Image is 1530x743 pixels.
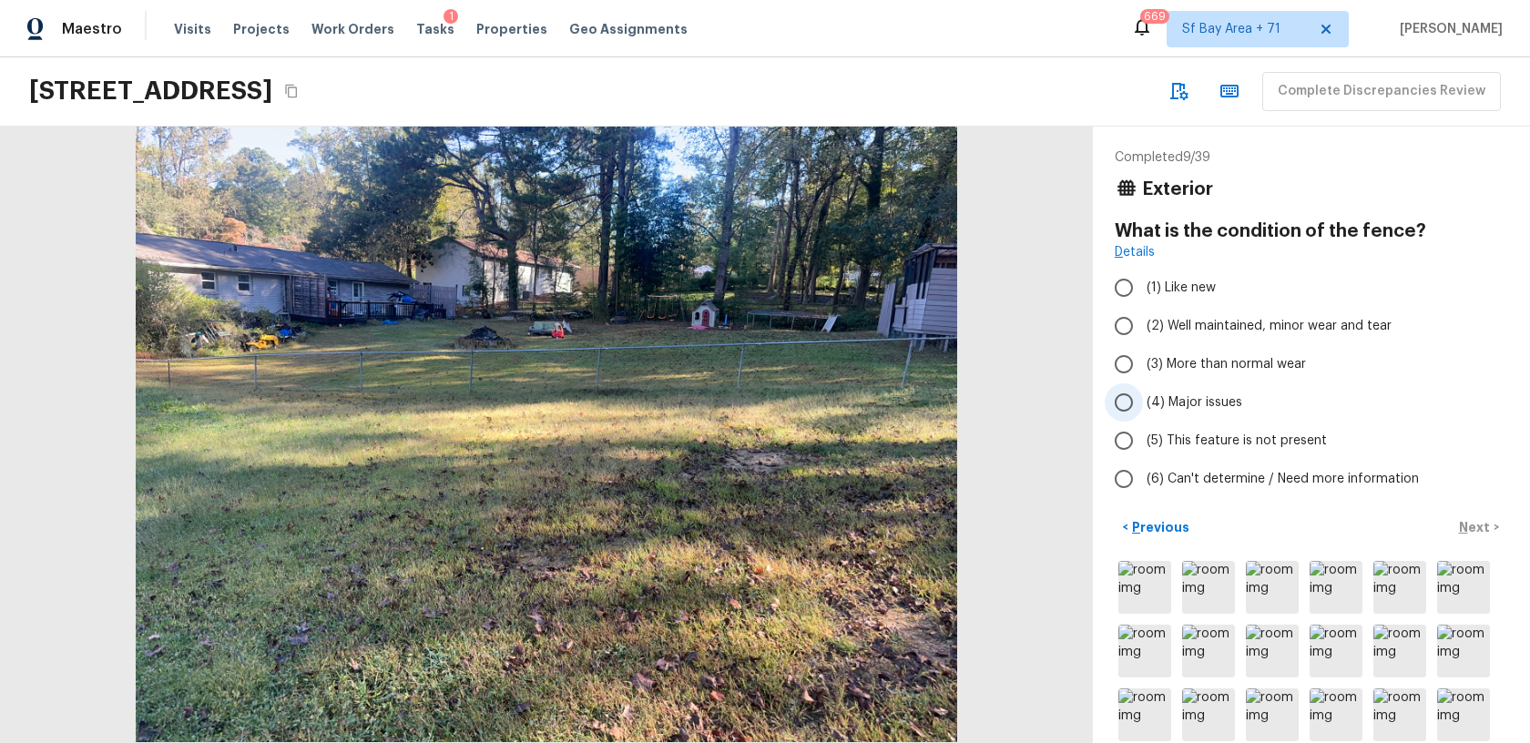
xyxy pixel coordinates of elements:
[1392,20,1503,38] span: [PERSON_NAME]
[1115,219,1508,243] h4: What is the condition of the fence?
[1246,688,1299,741] img: room img
[1310,625,1362,677] img: room img
[1147,317,1392,335] span: (2) Well maintained, minor wear and tear
[1115,148,1508,167] p: Completed 9 / 39
[280,79,303,103] button: Copy Address
[311,20,394,38] span: Work Orders
[449,7,454,25] div: 1
[1147,432,1327,450] span: (5) This feature is not present
[233,20,290,38] span: Projects
[1246,625,1299,677] img: room img
[1147,470,1419,488] span: (6) Can't determine / Need more information
[1182,625,1235,677] img: room img
[1147,393,1242,412] span: (4) Major issues
[1142,178,1213,201] h4: Exterior
[1310,688,1362,741] img: room img
[174,20,211,38] span: Visits
[62,20,122,38] span: Maestro
[1373,561,1426,614] img: room img
[1182,561,1235,614] img: room img
[1437,561,1490,614] img: room img
[29,75,272,107] h2: [STREET_ADDRESS]
[1118,561,1171,614] img: room img
[1118,688,1171,741] img: room img
[476,20,547,38] span: Properties
[1246,561,1299,614] img: room img
[1115,513,1197,543] button: <Previous
[1115,243,1155,261] a: Details
[1118,625,1171,677] img: room img
[1128,518,1189,536] p: Previous
[569,20,688,38] span: Geo Assignments
[1373,688,1426,741] img: room img
[1310,561,1362,614] img: room img
[1182,20,1307,38] span: Sf Bay Area + 71
[1437,688,1490,741] img: room img
[1373,625,1426,677] img: room img
[1144,7,1166,25] div: 669
[1147,279,1216,297] span: (1) Like new
[1182,688,1235,741] img: room img
[1437,625,1490,677] img: room img
[416,23,454,36] span: Tasks
[1147,355,1306,373] span: (3) More than normal wear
